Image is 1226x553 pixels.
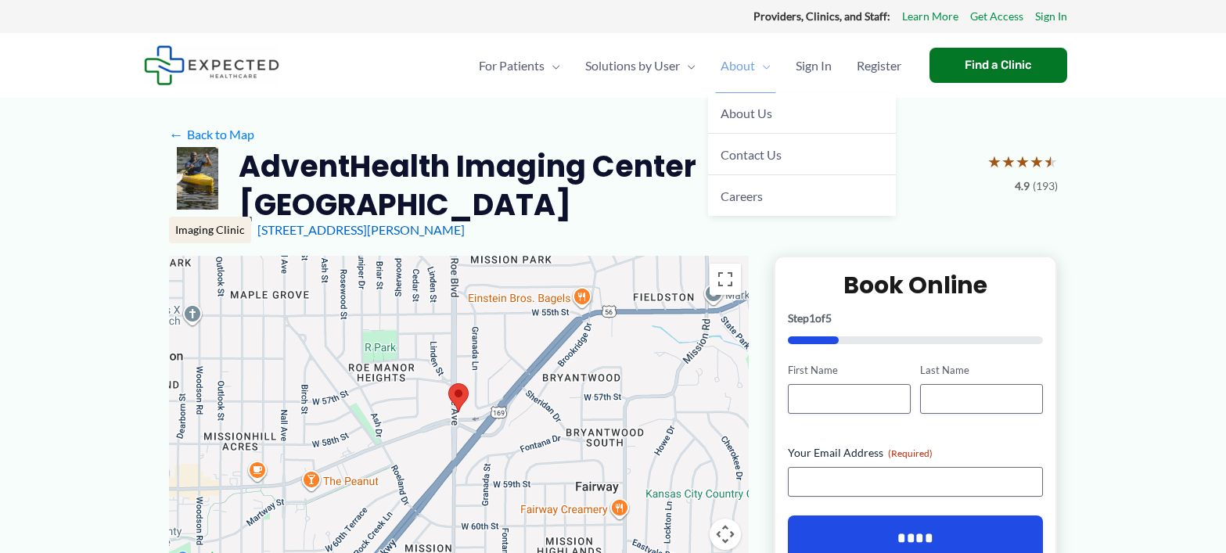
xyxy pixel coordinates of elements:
span: For Patients [479,38,545,93]
span: Sign In [796,38,832,93]
button: Toggle fullscreen view [710,264,741,295]
a: About Us [708,93,896,135]
span: Careers [721,189,763,203]
div: Imaging Clinic [169,217,251,243]
a: Register [844,38,914,93]
span: ★ [987,147,1001,176]
a: Sign In [1035,6,1067,27]
a: [STREET_ADDRESS][PERSON_NAME] [257,222,465,237]
h2: Book Online [788,270,1044,300]
span: Solutions by User [585,38,680,93]
span: ★ [1001,147,1016,176]
span: ★ [1016,147,1030,176]
button: Map camera controls [710,519,741,550]
a: ←Back to Map [169,123,254,146]
h2: AdventHealth Imaging Center [GEOGRAPHIC_DATA] [239,147,974,224]
label: Your Email Address [788,445,1044,461]
a: Find a Clinic [929,48,1067,83]
span: ★ [1044,147,1058,176]
span: About Us [721,106,772,120]
a: Careers [708,175,896,216]
span: About [721,38,755,93]
a: Solutions by UserMenu Toggle [573,38,708,93]
a: Learn More [902,6,958,27]
span: ★ [1030,147,1044,176]
span: ← [169,127,184,142]
span: Contact Us [721,147,782,162]
label: First Name [788,363,911,378]
a: Sign In [783,38,844,93]
span: (193) [1033,176,1058,196]
a: Get Access [970,6,1023,27]
span: Register [857,38,901,93]
span: 5 [825,311,832,325]
nav: Primary Site Navigation [466,38,914,93]
span: (Required) [888,447,933,459]
a: For PatientsMenu Toggle [466,38,573,93]
a: AboutMenu Toggle [708,38,783,93]
strong: Providers, Clinics, and Staff: [753,9,890,23]
img: Expected Healthcare Logo - side, dark font, small [144,45,279,85]
a: Contact Us [708,134,896,175]
span: Menu Toggle [755,38,771,93]
p: Step of [788,313,1044,324]
span: 1 [809,311,815,325]
span: Menu Toggle [545,38,560,93]
span: 4.9 [1015,176,1030,196]
span: Menu Toggle [680,38,696,93]
label: Last Name [920,363,1043,378]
